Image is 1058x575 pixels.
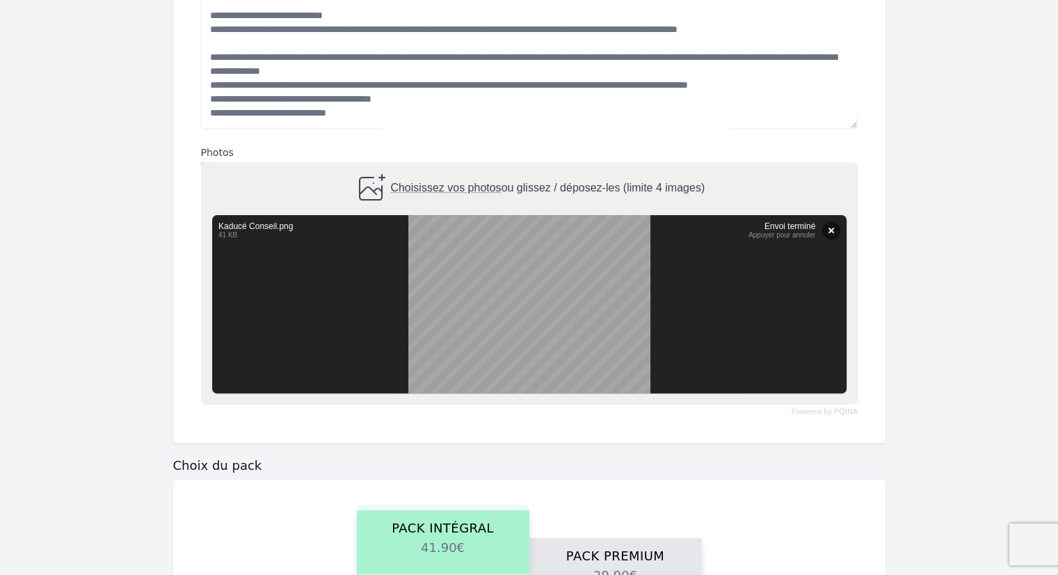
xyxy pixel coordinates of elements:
div: ou glissez / déposez-les (limite 4 images) [353,172,704,205]
label: Photos [201,145,858,159]
h1: Pack Intégral [374,510,513,538]
a: Powered by PQINA [791,409,857,415]
h3: Choix du pack [173,457,885,474]
h1: Pack Premium [546,538,685,566]
h2: 41.90€ [374,538,513,574]
span: Choisissez vos photos [390,182,501,194]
